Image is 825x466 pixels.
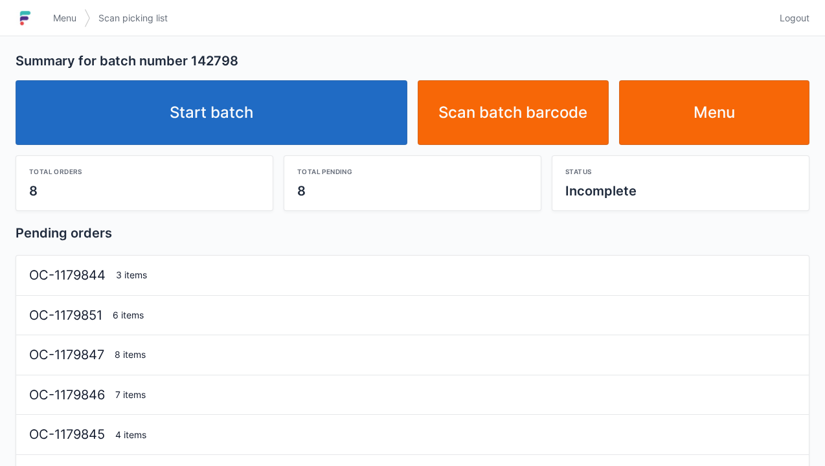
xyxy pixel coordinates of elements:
div: 3 items [111,269,801,282]
h2: Summary for batch number 142798 [16,52,809,70]
div: OC-1179844 [24,266,111,285]
span: Scan picking list [98,12,168,25]
div: 8 [29,182,260,200]
span: Menu [53,12,76,25]
div: OC-1179847 [24,346,109,364]
a: Menu [619,80,810,145]
div: OC-1179851 [24,306,107,325]
div: 4 items [110,428,801,441]
div: 8 items [109,348,801,361]
a: Start batch [16,80,407,145]
span: Logout [780,12,809,25]
a: Scan picking list [91,6,175,30]
a: Menu [45,6,84,30]
div: Total orders [29,166,260,177]
h2: Pending orders [16,224,809,242]
div: Incomplete [565,182,796,200]
a: Logout [772,6,809,30]
div: 6 items [107,309,801,322]
div: Status [565,166,796,177]
div: OC-1179846 [24,386,110,405]
img: svg> [84,3,91,34]
div: Total pending [297,166,528,177]
div: 8 [297,182,528,200]
div: OC-1179845 [24,425,110,444]
a: Scan batch barcode [418,80,609,145]
img: logo-small.jpg [16,8,35,28]
div: 7 items [110,388,801,401]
